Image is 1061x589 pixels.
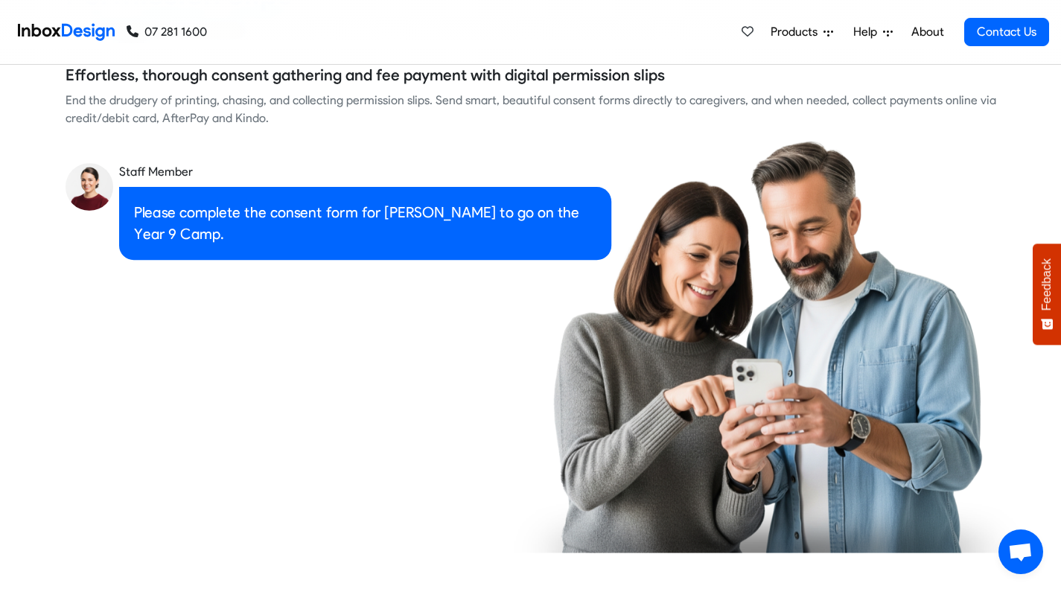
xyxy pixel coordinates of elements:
[513,140,1024,553] img: parents_using_phone.png
[119,187,611,260] div: Please complete the consent form for [PERSON_NAME] to go on the Year 9 Camp.
[847,17,899,47] a: Help
[1040,258,1054,311] span: Feedback
[127,23,207,41] a: 07 281 1600
[119,163,520,181] div: Staff Member
[66,163,113,211] img: staff_avatar.png
[66,64,665,86] h5: Effortless, thorough consent gathering and fee payment with digital permission slips
[998,529,1043,574] div: Open chat
[907,17,948,47] a: About
[1033,243,1061,345] button: Feedback - Show survey
[66,92,996,127] div: End the drudgery of printing, chasing, and collecting permission slips. Send smart, beautiful con...
[765,17,839,47] a: Products
[964,18,1049,46] a: Contact Us
[771,23,823,41] span: Products
[853,23,883,41] span: Help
